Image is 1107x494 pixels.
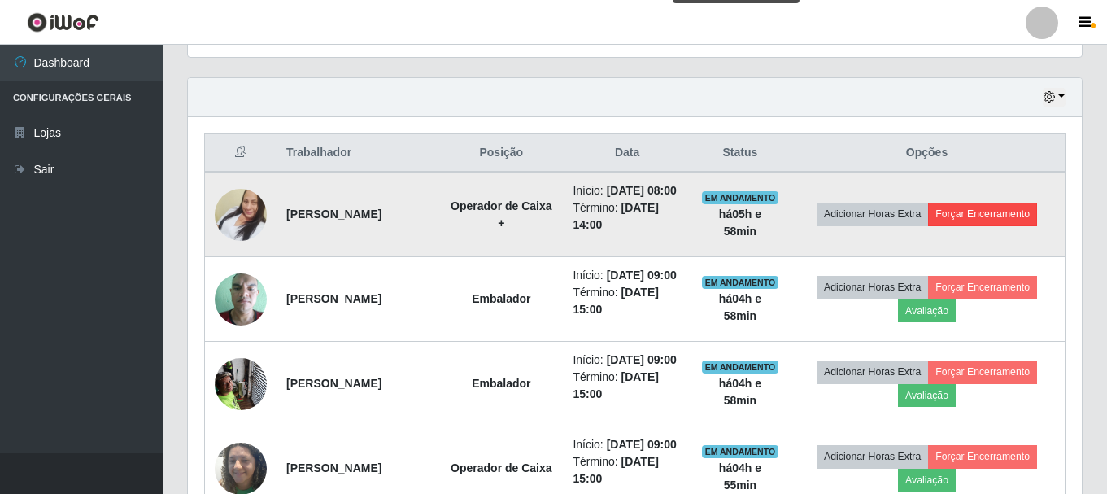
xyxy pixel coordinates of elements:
span: EM ANDAMENTO [702,445,779,458]
li: Início: [573,436,681,453]
strong: há 04 h e 58 min [719,377,761,407]
img: 1736341148646.jpeg [215,264,267,334]
li: Início: [573,352,681,369]
li: Término: [573,284,681,318]
li: Término: [573,199,681,234]
strong: [PERSON_NAME] [286,208,381,221]
th: Posição [439,134,563,173]
strong: Operador de Caixa + [451,199,552,230]
strong: Embalador [472,377,530,390]
th: Opções [789,134,1065,173]
img: CoreUI Logo [27,12,99,33]
button: Avaliação [898,299,956,322]
time: [DATE] 08:00 [607,184,677,197]
button: Adicionar Horas Extra [817,361,928,383]
button: Adicionar Horas Extra [817,276,928,299]
li: Término: [573,369,681,403]
button: Avaliação [898,384,956,407]
strong: há 04 h e 58 min [719,292,761,322]
strong: [PERSON_NAME] [286,292,381,305]
button: Forçar Encerramento [928,361,1037,383]
strong: há 05 h e 58 min [719,208,761,238]
time: [DATE] 09:00 [607,438,677,451]
li: Início: [573,267,681,284]
button: Forçar Encerramento [928,276,1037,299]
button: Forçar Encerramento [928,445,1037,468]
img: 1742563763298.jpeg [215,168,267,261]
span: EM ANDAMENTO [702,191,779,204]
button: Forçar Encerramento [928,203,1037,225]
strong: [PERSON_NAME] [286,461,381,474]
strong: Embalador [472,292,530,305]
span: EM ANDAMENTO [702,276,779,289]
time: [DATE] 09:00 [607,353,677,366]
strong: [PERSON_NAME] [286,377,381,390]
th: Trabalhador [277,134,439,173]
button: Adicionar Horas Extra [817,445,928,468]
li: Início: [573,182,681,199]
button: Avaliação [898,469,956,492]
img: 1748279738294.jpeg [215,349,267,418]
time: [DATE] 09:00 [607,269,677,282]
th: Status [691,134,789,173]
li: Término: [573,453,681,487]
th: Data [563,134,691,173]
strong: há 04 h e 55 min [719,461,761,492]
span: EM ANDAMENTO [702,361,779,374]
strong: Operador de Caixa [451,461,552,474]
button: Adicionar Horas Extra [817,203,928,225]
